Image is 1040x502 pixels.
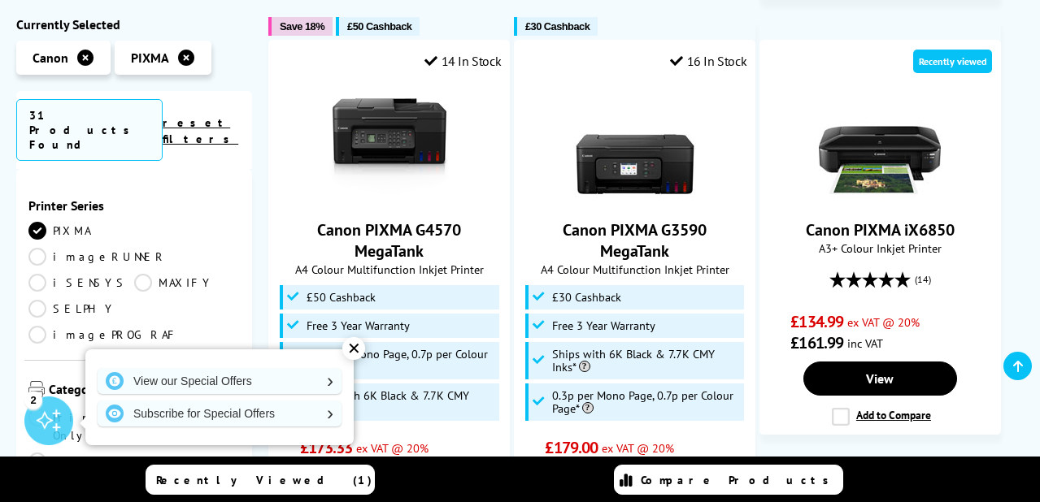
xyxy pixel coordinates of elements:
[913,50,992,73] div: Recently viewed
[300,437,353,458] span: £173.33
[552,389,741,415] span: 0.3p per Mono Page, 0.7p per Colour Page*
[847,335,883,351] span: inc VAT
[342,337,365,360] div: ✕
[329,190,450,206] a: Canon PIXMA G4570 MegaTank
[523,262,746,277] span: A4 Colour Multifunction Inkjet Printer
[641,473,838,487] span: Compare Products
[307,291,376,304] span: £50 Cashback
[819,190,941,206] a: Canon PIXMA iX6850
[98,368,342,394] a: View our Special Offers
[356,440,429,456] span: ex VAT @ 20%
[552,348,741,374] span: Ships with 6K Black & 7.7K CMY Inks*
[552,319,655,332] span: Free 3 Year Warranty
[156,473,372,487] span: Recently Viewed (1)
[28,452,206,470] a: Multifunction
[790,332,843,353] span: £161.99
[28,274,134,292] a: iSENSYS
[545,437,598,458] span: £179.00
[28,197,240,214] span: Printer Series
[28,248,167,266] a: imageRUNNER
[28,300,134,318] a: SELPHY
[347,20,411,32] span: £50 Cashback
[424,53,501,69] div: 14 In Stock
[819,81,941,203] img: Canon PIXMA iX6850
[134,274,240,292] a: MAXIFY
[574,190,696,206] a: Canon PIXMA G3590 MegaTank
[614,465,843,495] a: Compare Products
[163,115,238,146] a: reset filters
[307,348,495,374] span: 0.3p per Mono Page, 0.7p per Colour Page*
[803,361,958,396] a: View
[16,99,163,161] span: 31 Products Found
[525,20,590,32] span: £30 Cashback
[336,17,420,36] button: £50 Cashback
[552,291,621,304] span: £30 Cashback
[317,219,461,262] a: Canon PIXMA G4570 MegaTank
[563,219,707,262] a: Canon PIXMA G3590 MegaTank
[98,400,342,426] a: Subscribe for Special Offers
[131,50,169,66] span: PIXMA
[768,240,992,256] span: A3+ Colour Inkjet Printer
[49,381,240,400] span: Category
[832,408,931,426] label: Add to Compare
[329,81,450,203] img: Canon PIXMA G4570 MegaTank
[16,16,252,32] div: Currently Selected
[28,409,134,444] a: Print Only
[277,262,501,277] span: A4 Colour Multifunction Inkjet Printer
[33,50,68,66] span: Canon
[307,319,410,332] span: Free 3 Year Warranty
[146,465,375,495] a: Recently Viewed (1)
[28,222,134,240] a: PIXMA
[28,381,45,397] img: Category
[24,391,42,409] div: 2
[514,17,598,36] button: £30 Cashback
[28,326,179,344] a: imagePROGRAF
[806,219,955,240] a: Canon PIXMA iX6850
[790,311,843,332] span: £134.99
[915,264,931,295] span: (14)
[670,53,746,69] div: 16 In Stock
[574,81,696,203] img: Canon PIXMA G3590 MegaTank
[280,20,324,32] span: Save 18%
[268,17,333,36] button: Save 18%
[307,389,495,415] span: Ships with 6K Black & 7.7K CMY Inks*
[847,314,920,330] span: ex VAT @ 20%
[602,440,674,456] span: ex VAT @ 20%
